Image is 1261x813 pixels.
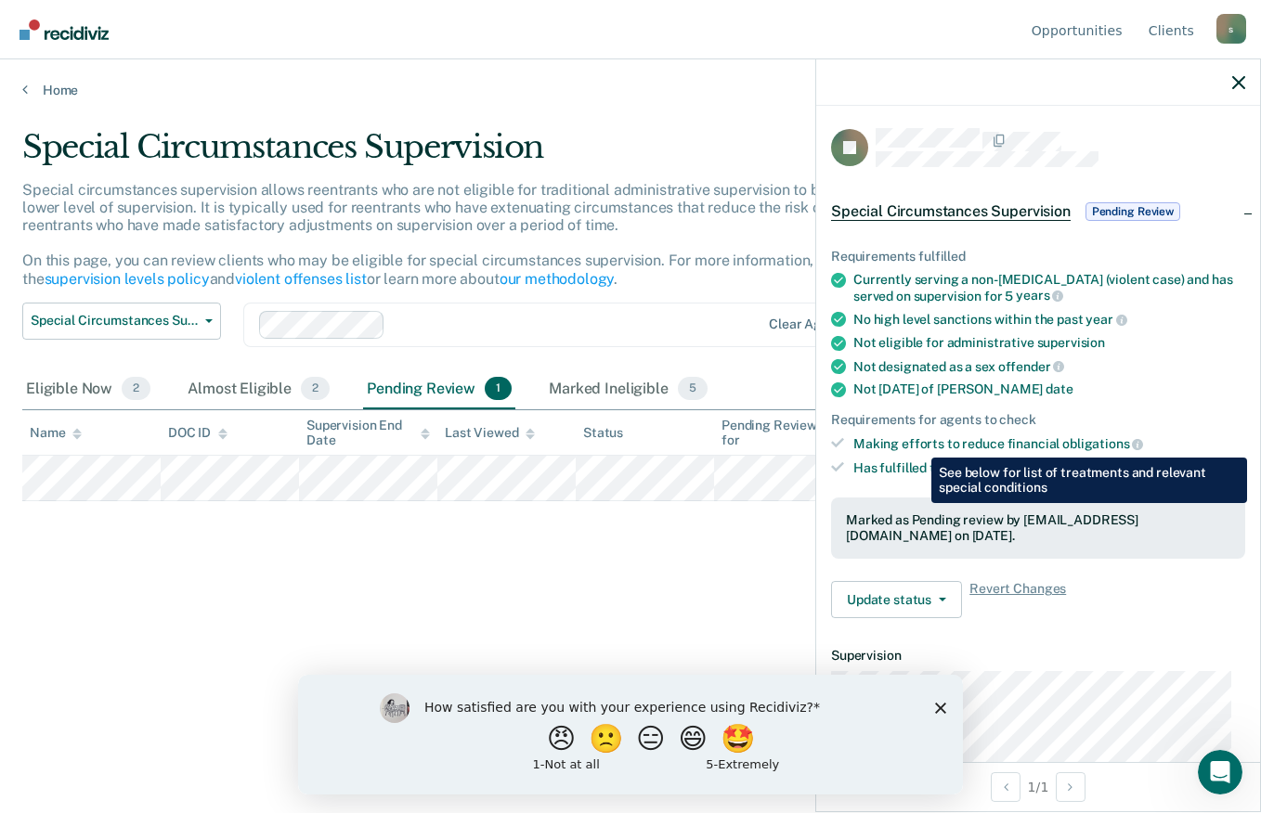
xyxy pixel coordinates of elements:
span: year [1085,312,1126,327]
div: Pending Review for [721,418,845,449]
button: Previous Opportunity [991,772,1020,802]
button: Next Opportunity [1056,772,1085,802]
div: Almost Eligible [184,369,333,410]
iframe: Survey by Kim from Recidiviz [298,675,963,794]
span: 2 [301,377,330,401]
div: Eligible Now [22,369,154,410]
div: Last Viewed [445,425,535,441]
a: Home [22,82,1239,98]
span: 1 [485,377,512,401]
span: years [1016,288,1063,303]
span: 5 [678,377,708,401]
div: Has fulfilled treatment and special condition [853,459,1245,476]
div: 1 / 1 [816,762,1260,811]
div: Pending Review [363,369,515,410]
div: Currently serving a non-[MEDICAL_DATA] (violent case) and has served on supervision for 5 [853,272,1245,303]
a: violent offenses list [235,270,367,288]
a: our methodology [500,270,615,288]
span: Special Circumstances Supervision [31,313,198,329]
span: obligations [1062,436,1143,451]
div: Not [DATE] of [PERSON_NAME] [853,381,1245,397]
div: Special Circumstances Supervision [22,128,968,181]
div: Not eligible for administrative [853,335,1245,351]
div: Name [30,425,82,441]
button: Update status [831,581,962,618]
div: Requirements for agents to check [831,412,1245,428]
span: offender [998,359,1065,374]
div: Clear agents [769,316,848,332]
img: Recidiviz [19,19,109,40]
button: Profile dropdown button [1216,14,1246,44]
div: Not designated as a sex [853,358,1245,375]
span: Special Circumstances Supervision [831,202,1071,221]
dt: Supervision [831,648,1245,664]
div: Making efforts to reduce financial [853,435,1245,452]
div: DOC ID [168,425,227,441]
span: Revert Changes [969,581,1066,618]
div: No high level sanctions within the past [853,311,1245,328]
iframe: Intercom live chat [1198,750,1242,794]
a: supervision levels policy [45,270,210,288]
span: Pending Review [1085,202,1180,221]
div: Special Circumstances SupervisionPending Review [816,182,1260,241]
span: 2 [122,377,150,401]
div: Marked as Pending review by [EMAIL_ADDRESS][DOMAIN_NAME] on [DATE]. [846,512,1230,544]
div: s [1216,14,1246,44]
p: Special circumstances supervision allows reentrants who are not eligible for traditional administ... [22,181,934,288]
span: date [1046,381,1072,396]
div: Status [583,425,623,441]
div: Marked Ineligible [545,369,711,410]
span: supervision [1037,335,1105,350]
div: Supervision End Date [306,418,430,449]
div: Requirements fulfilled [831,249,1245,265]
span: requirements [1124,460,1218,475]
